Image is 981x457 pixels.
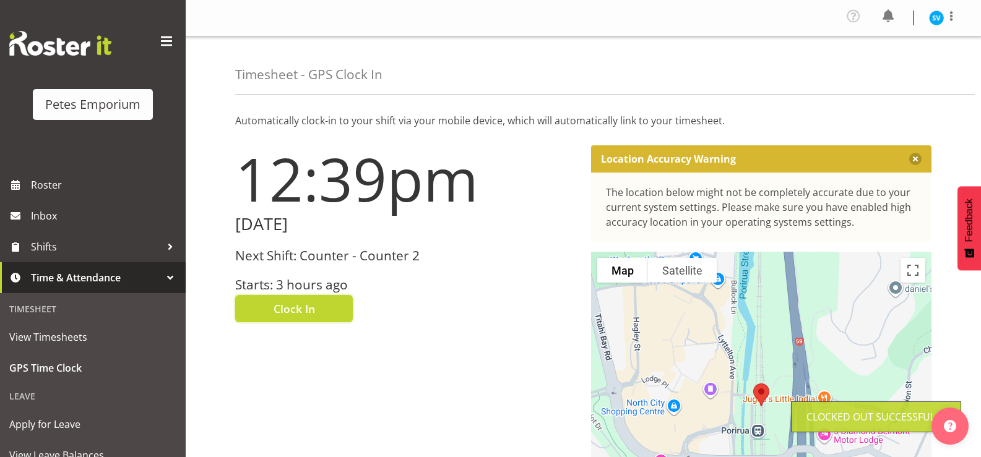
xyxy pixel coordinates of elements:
div: Clocked out Successfully [806,409,946,424]
h4: Timesheet - GPS Clock In [235,67,382,82]
span: Time & Attendance [31,268,161,287]
div: Timesheet [3,296,183,322]
span: Inbox [31,207,179,225]
h1: 12:39pm [235,145,576,212]
h2: [DATE] [235,215,576,234]
img: sasha-vandervalk6911.jpg [929,11,944,25]
a: GPS Time Clock [3,352,183,383]
span: GPS Time Clock [9,359,176,377]
p: Automatically clock-in to your shift via your mobile device, which will automatically link to you... [235,113,931,128]
a: Apply for Leave [3,409,183,440]
span: Roster [31,176,179,194]
button: Toggle fullscreen view [901,258,925,283]
button: Show street map [597,258,648,283]
span: Clock In [274,301,315,317]
span: View Timesheets [9,328,176,346]
button: Show satellite imagery [648,258,717,283]
img: help-xxl-2.png [944,420,956,432]
div: Leave [3,383,183,409]
button: Feedback - Show survey [957,186,981,270]
span: Feedback [964,199,975,242]
button: Clock In [235,295,353,322]
a: View Timesheets [3,322,183,352]
img: Rosterit website logo [9,31,111,56]
p: Location Accuracy Warning [601,153,736,165]
div: Petes Emporium [45,95,140,114]
h3: Next Shift: Counter - Counter 2 [235,249,576,263]
span: Shifts [31,237,161,256]
button: Close message [909,153,922,165]
span: Apply for Leave [9,415,176,434]
h3: Starts: 3 hours ago [235,278,576,292]
div: The location below might not be completely accurate due to your current system settings. Please m... [606,185,917,229]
